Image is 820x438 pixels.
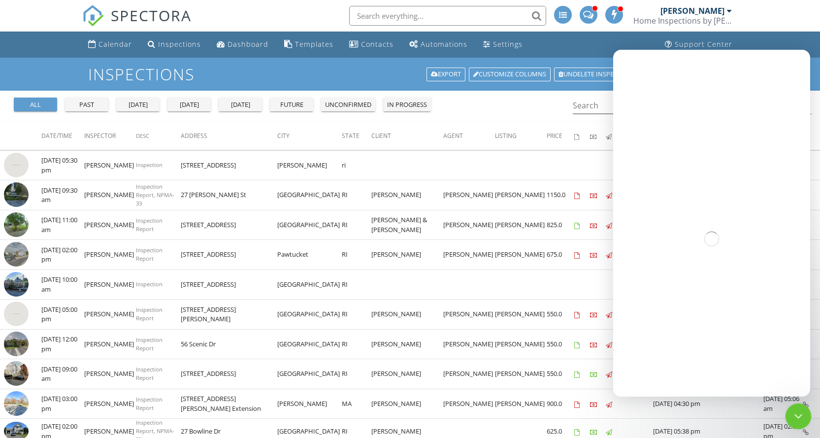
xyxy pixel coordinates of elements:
img: streetview [4,302,29,326]
td: [PERSON_NAME] [84,240,136,270]
button: all [14,98,57,111]
td: RI [342,240,371,270]
div: Contacts [361,39,394,49]
td: [STREET_ADDRESS] [181,359,277,389]
th: Agreements signed: Not sorted. [574,122,590,150]
td: [PERSON_NAME] [277,150,342,180]
td: RI [342,300,371,330]
div: [PERSON_NAME] [660,6,724,16]
img: streetview [4,391,29,416]
td: 825.0 [547,210,574,240]
a: Inspections [144,35,205,54]
span: Inspection Report [136,306,163,322]
a: Support Center [661,35,736,54]
th: Inspector: Not sorted. [84,122,136,150]
td: [GEOGRAPHIC_DATA] [277,270,342,300]
a: Undelete inspections [554,67,641,81]
td: [PERSON_NAME] [371,300,443,330]
button: past [65,98,108,111]
td: [STREET_ADDRESS][PERSON_NAME] [181,300,277,330]
td: [PERSON_NAME] [371,359,443,389]
td: [PERSON_NAME] [495,210,547,240]
td: [DATE] 12:00 pm [41,329,84,359]
td: [PERSON_NAME] [84,180,136,210]
a: SPECTORA [82,13,192,34]
th: City: Not sorted. [277,122,342,150]
td: RI [342,329,371,359]
div: Dashboard [228,39,268,49]
td: [STREET_ADDRESS][PERSON_NAME] Extension [181,389,277,419]
a: Customize Columns [469,67,551,81]
span: State [342,132,360,140]
iframe: Intercom live chat [786,404,812,430]
td: [PERSON_NAME] [495,389,547,419]
td: [PERSON_NAME] [371,329,443,359]
div: [DATE] [171,100,207,110]
span: SPECTORA [111,5,192,26]
td: [STREET_ADDRESS] [181,270,277,300]
td: 1150.0 [547,180,574,210]
span: Address [181,132,207,140]
button: [DATE] [219,98,262,111]
td: [STREET_ADDRESS] [181,150,277,180]
h1: Inspections [88,66,731,83]
img: streetview [4,272,29,297]
div: future [274,100,309,110]
div: Templates [295,39,333,49]
td: [PERSON_NAME] [495,359,547,389]
div: Settings [493,39,523,49]
div: Home Inspections by Bob Geddes [633,16,732,26]
td: [PERSON_NAME] [443,300,495,330]
span: Inspection Report, NPMA-33 [136,183,174,207]
th: Client: Not sorted. [371,122,443,150]
th: Paid: Not sorted. [590,122,606,150]
img: The Best Home Inspection Software - Spectora [82,5,104,27]
span: City [277,132,290,140]
img: streetview [4,361,29,386]
a: Calendar [84,35,136,54]
img: streetview [4,242,29,267]
td: [GEOGRAPHIC_DATA] [277,210,342,240]
td: [DATE] 03:00 pm [41,389,84,419]
td: [PERSON_NAME] [84,389,136,419]
span: Price [547,132,562,140]
td: RI [342,359,371,389]
td: [STREET_ADDRESS] [181,240,277,270]
td: [GEOGRAPHIC_DATA] [277,180,342,210]
span: Inspection Report [136,217,163,233]
img: streetview [4,212,29,237]
span: Inspector [84,132,116,140]
td: [PERSON_NAME] [371,180,443,210]
td: 550.0 [547,300,574,330]
a: Settings [479,35,526,54]
span: Client [371,132,391,140]
th: Published: Not sorted. [606,122,622,150]
div: [DATE] [120,100,156,110]
td: ri [342,150,371,180]
div: past [69,100,104,110]
td: RI [342,270,371,300]
span: Inspection [136,280,163,288]
a: Contacts [345,35,397,54]
td: [PERSON_NAME] [443,359,495,389]
td: [DATE] 02:00 pm [41,240,84,270]
td: 56 Scenic Dr [181,329,277,359]
td: [PERSON_NAME] [443,329,495,359]
th: Inspection Details: Not sorted. [803,122,820,150]
td: [PERSON_NAME] [84,329,136,359]
td: [PERSON_NAME] [443,210,495,240]
button: [DATE] [116,98,160,111]
iframe: Intercom live chat [613,50,810,397]
td: [STREET_ADDRESS] [181,210,277,240]
div: Automations [421,39,467,49]
td: MA [342,389,371,419]
td: [PERSON_NAME] [277,389,342,419]
td: [DATE] 05:30 pm [41,150,84,180]
td: 27 [PERSON_NAME] St [181,180,277,210]
td: 550.0 [547,359,574,389]
td: [PERSON_NAME] [495,329,547,359]
td: [DATE] 05:00 pm [41,300,84,330]
button: in progress [383,98,431,111]
td: [GEOGRAPHIC_DATA] [277,329,342,359]
td: [DATE] 09:30 am [41,180,84,210]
